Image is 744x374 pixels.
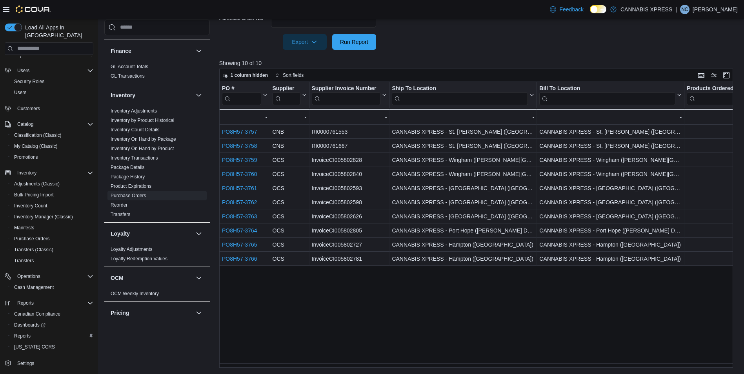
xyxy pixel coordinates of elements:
div: Ship To Location [392,85,528,92]
div: InvoiceCI005802598 [311,198,387,207]
span: Purchase Orders [14,236,50,242]
button: OCM [194,273,204,283]
button: 1 column hidden [220,71,271,80]
a: Package History [111,174,145,180]
a: Dashboards [8,320,96,330]
span: Customers [17,105,40,112]
div: CANNABIS XPRESS - St. [PERSON_NAME] ([GEOGRAPHIC_DATA]) [539,127,682,136]
div: Products Ordered [687,85,738,105]
button: Adjustments (Classic) [8,178,96,189]
div: CANNABIS XPRESS - [GEOGRAPHIC_DATA] ([GEOGRAPHIC_DATA]) [539,183,682,193]
span: Transfers [111,211,130,218]
button: Finance [111,47,193,55]
span: Users [14,89,26,96]
div: OCM [104,289,210,301]
a: OCM Weekly Inventory [111,291,159,296]
span: Inventory by Product Historical [111,117,175,123]
div: CANNABIS XPRESS - Hampton ([GEOGRAPHIC_DATA]) [392,254,534,263]
a: Inventory On Hand by Package [111,136,176,142]
a: Promotions [11,153,41,162]
a: PO8H57-3758 [222,143,257,149]
button: Purchase Orders [8,233,96,244]
div: CNB [272,141,306,151]
div: CANNABIS XPRESS - Hampton ([GEOGRAPHIC_DATA]) [539,254,682,263]
button: Export [283,34,327,50]
span: Settings [17,360,34,367]
span: Inventory Count [14,203,47,209]
span: Export [287,34,322,50]
span: Washington CCRS [11,342,93,352]
a: Inventory Count Details [111,127,160,133]
span: Run Report [340,38,368,46]
div: InvoiceCI005802727 [311,240,387,249]
span: Canadian Compliance [14,311,60,317]
button: Users [2,65,96,76]
button: Classification (Classic) [8,130,96,141]
button: Settings [2,357,96,369]
button: Cash Management [8,282,96,293]
button: Bill To Location [539,85,682,105]
span: Operations [17,273,40,280]
button: Supplier [272,85,306,105]
a: Transfers [111,212,130,217]
button: Products Ordered [687,85,744,105]
button: Inventory [14,168,40,178]
button: Operations [2,271,96,282]
span: Cash Management [11,283,93,292]
span: Reports [14,298,93,308]
a: Inventory Transactions [111,155,158,161]
p: CANNABIS XPRESS [620,5,672,14]
a: PO8H57-3763 [222,213,257,220]
div: 2 [687,155,744,165]
span: Security Roles [11,77,93,86]
div: CANNABIS XPRESS - St. [PERSON_NAME] ([GEOGRAPHIC_DATA]) [392,127,534,136]
button: PO # [222,85,267,105]
div: Products Ordered [687,85,738,92]
span: Dashboards [14,322,45,328]
h3: OCM [111,274,124,282]
div: InvoiceCI005802593 [311,183,387,193]
span: GL Transactions [111,73,145,79]
div: RI0000761553 [311,127,387,136]
a: Cash Management [11,283,57,292]
a: Inventory Adjustments [111,108,157,114]
a: Purchase Orders [111,193,146,198]
span: Cash Management [14,284,54,290]
div: OCS [272,198,306,207]
span: Manifests [14,225,34,231]
div: InvoiceCI005802805 [311,226,387,235]
div: Loyalty [104,245,210,267]
div: 7 [687,183,744,193]
span: Transfers [11,256,93,265]
button: [US_STATE] CCRS [8,341,96,352]
a: Reorder [111,202,127,208]
button: Manifests [8,222,96,233]
a: PO8H57-3757 [222,129,257,135]
a: PO8H57-3764 [222,227,257,234]
button: Pricing [194,308,204,318]
div: 68 [687,141,744,151]
a: Loyalty Adjustments [111,247,153,252]
button: Catalog [2,119,96,130]
span: Inventory [17,170,36,176]
div: CANNABIS XPRESS - Hampton ([GEOGRAPHIC_DATA]) [392,240,534,249]
button: Users [8,87,96,98]
span: Transfers [14,258,34,264]
div: PO # [222,85,261,92]
span: Security Roles [14,78,44,85]
span: Bulk Pricing Import [11,190,93,200]
div: CANNABIS XPRESS - St. [PERSON_NAME] ([GEOGRAPHIC_DATA]) [539,141,682,151]
a: Customers [14,104,43,113]
div: Supplier Invoice Number [311,85,380,105]
button: My Catalog (Classic) [8,141,96,152]
div: CANNABIS XPRESS - Wingham ([PERSON_NAME][GEOGRAPHIC_DATA]) [392,169,534,179]
button: Canadian Compliance [8,309,96,320]
span: Promotions [11,153,93,162]
span: Load All Apps in [GEOGRAPHIC_DATA] [22,24,93,39]
span: Catalog [17,121,33,127]
span: Inventory Manager (Classic) [11,212,93,221]
span: Users [17,67,29,74]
